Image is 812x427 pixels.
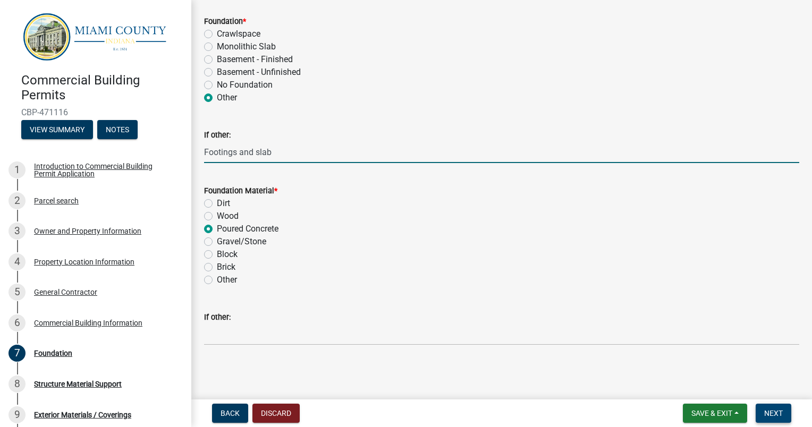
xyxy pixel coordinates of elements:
label: Other [217,91,237,104]
div: Exterior Materials / Coverings [34,411,131,419]
div: 4 [9,253,26,270]
div: 6 [9,314,26,331]
label: If other: [204,314,231,321]
label: Poured Concrete [217,223,278,235]
label: Foundation [204,18,246,25]
div: 9 [9,406,26,423]
div: General Contractor [34,288,97,296]
label: No Foundation [217,79,273,91]
label: Block [217,248,238,261]
wm-modal-confirm: Summary [21,126,93,134]
span: CBP-471116 [21,107,170,117]
button: Save & Exit [683,404,747,423]
button: Discard [252,404,300,423]
div: Parcel search [34,197,79,204]
div: Foundation [34,349,72,357]
label: Crawlspace [217,28,260,40]
div: 3 [9,223,26,240]
div: Property Location Information [34,258,134,266]
div: 1 [9,161,26,178]
label: Brick [217,261,235,274]
label: Wood [217,210,239,223]
wm-modal-confirm: Notes [97,126,138,134]
label: If other: [204,132,231,139]
label: Basement - Finished [217,53,293,66]
div: Structure Material Support [34,380,122,388]
div: Owner and Property Information [34,227,141,235]
button: Back [212,404,248,423]
span: Next [764,409,783,417]
div: Introduction to Commercial Building Permit Application [34,163,174,177]
h4: Commercial Building Permits [21,73,183,104]
button: Next [756,404,791,423]
div: 5 [9,284,26,301]
label: Monolithic Slab [217,40,276,53]
div: 7 [9,345,26,362]
span: Save & Exit [691,409,732,417]
button: Notes [97,120,138,139]
div: Commercial Building Information [34,319,142,327]
div: 8 [9,375,26,392]
span: Back [221,409,240,417]
div: 2 [9,192,26,209]
label: Gravel/Stone [217,235,266,248]
label: Foundation Material [204,187,277,195]
label: Basement - Unfinished [217,66,301,79]
img: Miami County, Indiana [21,11,174,62]
label: Other [217,274,237,286]
button: View Summary [21,120,93,139]
label: Dirt [217,197,230,210]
